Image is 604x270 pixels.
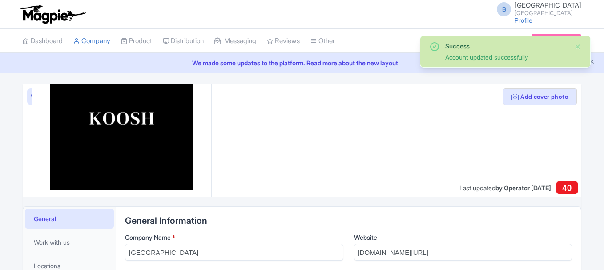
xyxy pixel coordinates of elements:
[497,2,511,16] span: B
[445,41,567,51] div: Success
[310,29,335,53] a: Other
[445,52,567,62] div: Account updated successfully
[459,183,551,193] div: Last updated
[23,29,63,53] a: Dashboard
[354,234,377,241] span: Website
[515,10,581,16] small: [GEOGRAPHIC_DATA]
[532,34,581,47] a: Subscription
[121,29,152,53] a: Product
[503,88,577,105] button: Add cover photo
[25,209,114,229] a: General
[163,29,204,53] a: Distribution
[25,232,114,252] a: Work with us
[5,58,599,68] a: We made some updates to the platform. Read more about the new layout
[125,234,171,241] span: Company Name
[588,57,595,68] button: Close announcement
[214,29,256,53] a: Messaging
[267,29,300,53] a: Reviews
[73,29,110,53] a: Company
[574,41,581,52] button: Close
[495,184,551,192] span: by Operator [DATE]
[34,238,70,247] span: Work with us
[491,2,581,16] a: B [GEOGRAPHIC_DATA] [GEOGRAPHIC_DATA]
[562,183,572,193] span: 40
[125,216,572,226] h2: General Information
[50,47,193,190] img: xf0gtiaxbxbgjxxrldvl.jpg
[34,214,56,223] span: General
[515,16,532,24] a: Profile
[18,4,87,24] img: logo-ab69f6fb50320c5b225c76a69d11143b.png
[27,88,71,105] a: View as visitor
[515,1,581,9] span: [GEOGRAPHIC_DATA]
